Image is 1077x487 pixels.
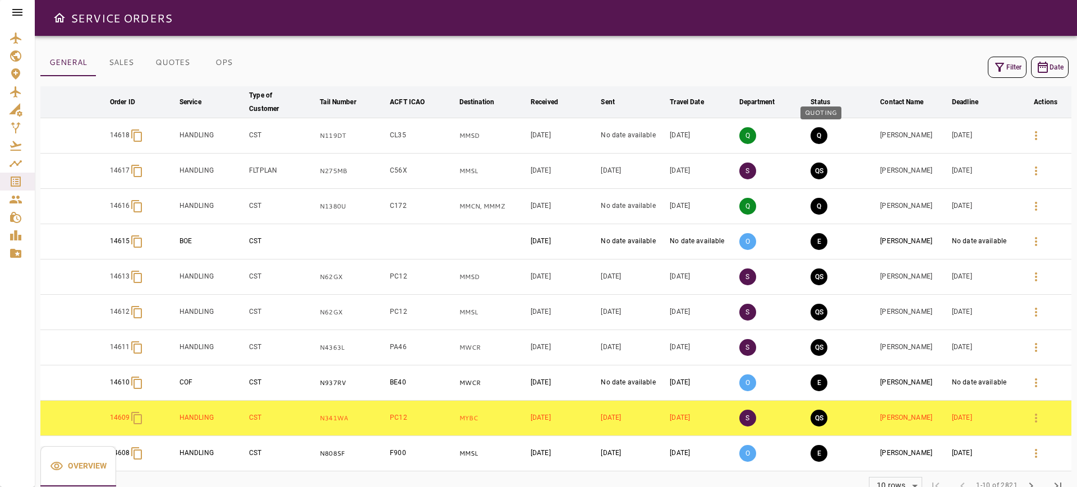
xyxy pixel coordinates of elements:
[528,154,599,189] td: [DATE]
[599,259,668,295] td: [DATE]
[670,95,718,109] span: Travel Date
[668,295,737,330] td: [DATE]
[880,95,938,109] span: Contact Name
[880,95,923,109] div: Contact Name
[388,436,457,471] td: F900
[739,198,756,215] p: Q
[800,106,841,119] div: QUOTING
[668,259,737,295] td: [DATE]
[599,189,668,224] td: No date available
[950,224,1020,259] td: No date available
[811,410,827,426] button: QUOTE SENT
[950,189,1020,224] td: [DATE]
[739,445,756,462] p: O
[528,259,599,295] td: [DATE]
[599,224,668,259] td: No date available
[40,49,96,76] button: GENERAL
[601,95,629,109] span: Sent
[950,330,1020,365] td: [DATE]
[599,330,668,365] td: [DATE]
[320,95,370,109] span: Tail Number
[811,339,827,356] button: QUOTE SENT
[1023,440,1050,467] button: Details
[739,339,756,356] p: S
[110,378,130,387] p: 14610
[668,365,737,401] td: [DATE]
[988,57,1027,78] button: Filter
[878,259,950,295] td: [PERSON_NAME]
[320,202,385,211] p: N1380U
[110,201,130,211] p: 14616
[390,95,425,109] div: ACFT ICAO
[601,95,615,109] div: Sent
[1023,157,1050,184] button: Details
[811,374,827,391] button: EXECUTION
[320,378,385,388] p: N937RV
[179,95,201,109] div: Service
[459,131,526,141] p: MMSD
[459,449,526,458] p: MMSL
[110,272,130,281] p: 14613
[878,295,950,330] td: [PERSON_NAME]
[668,189,737,224] td: [DATE]
[1023,334,1050,361] button: Details
[388,259,457,295] td: PC12
[950,365,1020,401] td: No date available
[110,236,130,246] p: 14615
[110,342,130,352] p: 14611
[320,414,385,423] p: N341WA
[528,330,599,365] td: [DATE]
[249,89,315,115] span: Type of Customer
[71,9,172,27] h6: SERVICE ORDERS
[811,233,827,250] button: EXECUTION
[811,163,827,179] button: QUOTE SENT
[177,118,247,154] td: HANDLING
[247,330,317,365] td: CST
[459,308,526,317] p: MMSL
[320,166,385,176] p: N275MB
[811,304,827,321] button: QUOTE SENT
[878,436,950,471] td: [PERSON_NAME]
[528,118,599,154] td: [DATE]
[388,295,457,330] td: PC12
[739,233,756,250] p: O
[1023,369,1050,396] button: Details
[528,295,599,330] td: [DATE]
[739,163,756,179] p: S
[528,436,599,471] td: [DATE]
[320,131,385,141] p: N119DT
[48,7,71,29] button: Open drawer
[320,95,356,109] div: Tail Number
[1031,57,1069,78] button: Date
[177,330,247,365] td: HANDLING
[247,224,317,259] td: CST
[459,95,494,109] div: Destination
[668,401,737,436] td: [DATE]
[739,410,756,426] p: S
[878,224,950,259] td: [PERSON_NAME]
[177,259,247,295] td: HANDLING
[599,401,668,436] td: [DATE]
[40,446,116,486] div: basic tabs example
[878,154,950,189] td: [PERSON_NAME]
[599,295,668,330] td: [DATE]
[96,49,146,76] button: SALES
[950,259,1020,295] td: [DATE]
[528,189,599,224] td: [DATE]
[390,95,439,109] span: ACFT ICAO
[950,118,1020,154] td: [DATE]
[739,95,775,109] div: Department
[739,268,756,285] p: S
[878,118,950,154] td: [PERSON_NAME]
[528,224,599,259] td: [DATE]
[40,446,116,486] button: Overview
[199,49,249,76] button: OPS
[1023,193,1050,220] button: Details
[388,401,457,436] td: PC12
[1023,405,1050,432] button: Details
[110,95,135,109] div: Order ID
[668,330,737,365] td: [DATE]
[952,95,993,109] span: Deadline
[1023,122,1050,149] button: Details
[739,374,756,391] p: O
